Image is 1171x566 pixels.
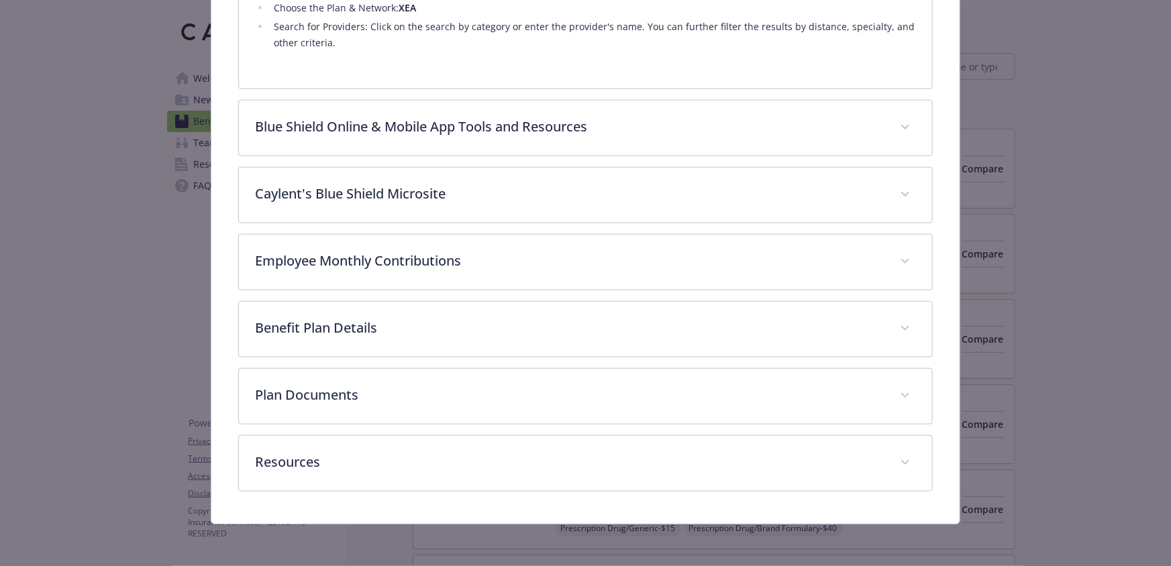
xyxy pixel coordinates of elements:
p: Blue Shield Online & Mobile App Tools and Resources [255,117,884,137]
p: Plan Documents [255,385,884,405]
div: Resources [239,436,932,491]
div: Plan Documents [239,369,932,424]
strong: XEA [399,1,416,14]
p: Employee Monthly Contributions [255,251,884,271]
div: Benefit Plan Details [239,302,932,357]
p: Resources [255,452,884,472]
div: Blue Shield Online & Mobile App Tools and Resources [239,101,932,156]
p: Caylent's Blue Shield Microsite [255,184,884,204]
div: Employee Monthly Contributions [239,235,932,290]
p: Benefit Plan Details [255,318,884,338]
li: Search for Providers: Click on the search by category or enter the provider's name. You can furth... [270,19,916,51]
div: Caylent's Blue Shield Microsite [239,168,932,223]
